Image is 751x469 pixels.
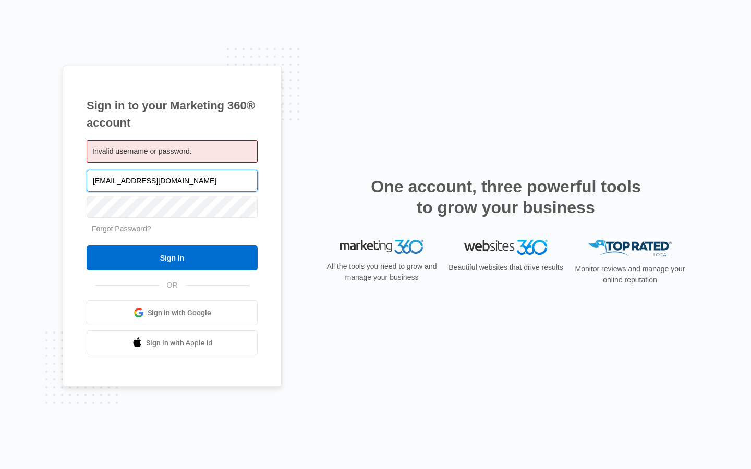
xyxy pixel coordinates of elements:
p: All the tools you need to grow and manage your business [323,261,440,283]
img: Marketing 360 [340,240,423,254]
input: Sign In [87,245,258,270]
p: Beautiful websites that drive results [447,262,564,273]
input: Email [87,170,258,192]
img: Websites 360 [464,240,548,255]
span: OR [160,280,185,291]
span: Sign in with Google [148,307,211,318]
img: Top Rated Local [588,240,672,257]
a: Forgot Password? [92,225,151,233]
h1: Sign in to your Marketing 360® account [87,97,258,131]
h2: One account, three powerful tools to grow your business [368,176,644,218]
a: Sign in with Google [87,300,258,325]
span: Sign in with Apple Id [146,338,213,349]
a: Sign in with Apple Id [87,330,258,355]
p: Monitor reviews and manage your online reputation [572,264,688,286]
span: Invalid username or password. [92,147,192,155]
